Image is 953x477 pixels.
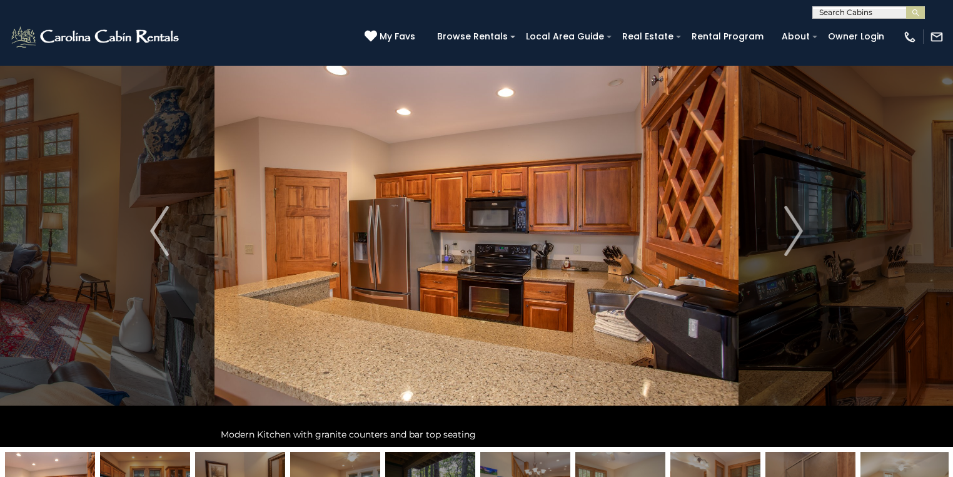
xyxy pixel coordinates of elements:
[685,27,770,46] a: Rental Program
[930,30,944,44] img: mail-regular-white.png
[104,15,214,447] button: Previous
[431,27,514,46] a: Browse Rentals
[214,422,739,447] div: Modern Kitchen with granite counters and bar top seating
[380,30,415,43] span: My Favs
[365,30,418,44] a: My Favs
[784,206,803,256] img: arrow
[9,24,183,49] img: White-1-2.png
[739,15,849,447] button: Next
[150,206,169,256] img: arrow
[903,30,917,44] img: phone-regular-white.png
[822,27,890,46] a: Owner Login
[520,27,610,46] a: Local Area Guide
[616,27,680,46] a: Real Estate
[775,27,816,46] a: About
